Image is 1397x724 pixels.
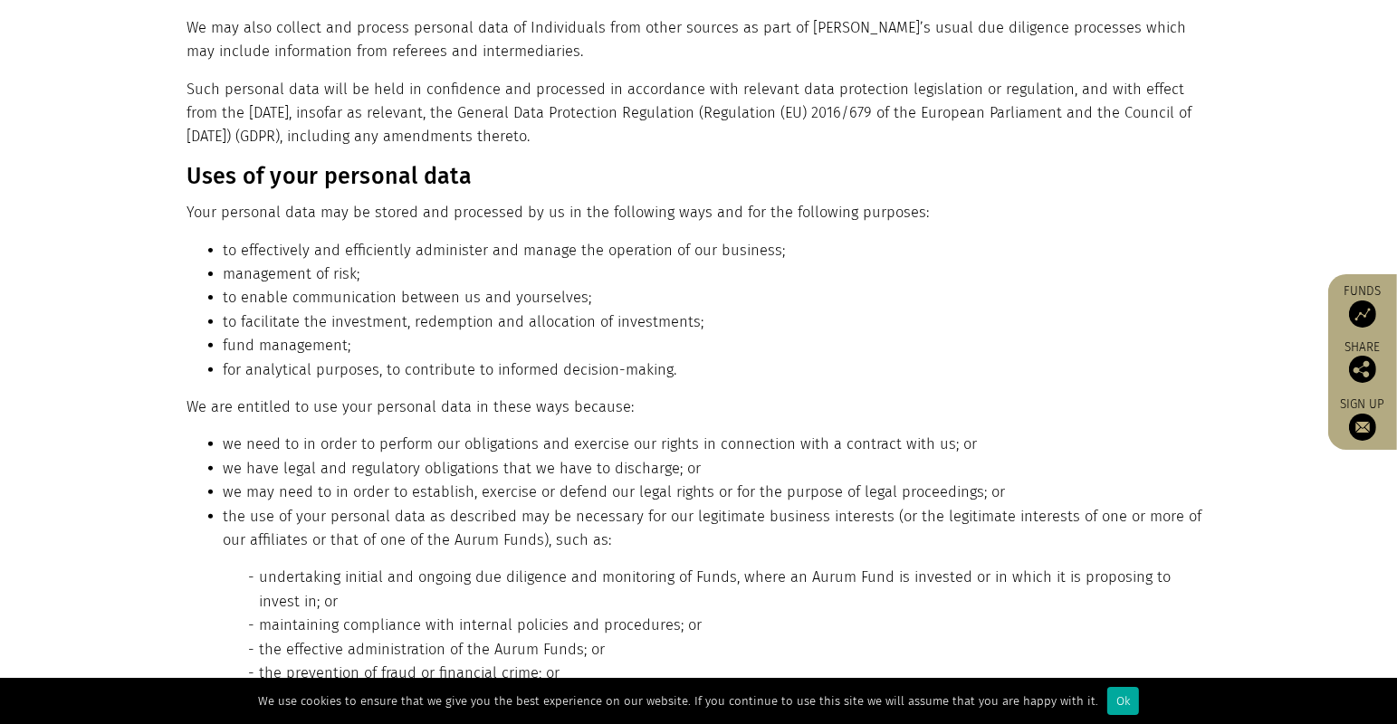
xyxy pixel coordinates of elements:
img: Share this post [1349,356,1376,383]
li: the prevention of fraud or financial crime; or [260,662,1206,685]
div: Ok [1107,687,1139,715]
li: the effective administration of the Aurum Funds; or [260,638,1206,662]
li: to facilitate the investment, redemption and allocation of investments; [224,310,1206,334]
li: to enable communication between us and yourselves; [224,286,1206,310]
p: We are entitled to use your personal data in these ways because: [187,395,1206,419]
li: for analytical purposes, to contribute to informed decision-making. [224,358,1206,382]
img: Sign up to our newsletter [1349,414,1376,441]
a: Sign up [1337,396,1388,441]
li: maintaining compliance with internal policies and procedures; or [260,614,1206,637]
li: to effectively and efficiently administer and manage the operation of our business; [224,239,1206,262]
p: Such personal data will be held in confidence and processed in accordance with relevant data prot... [187,78,1206,149]
a: Funds [1337,283,1388,328]
li: undertaking initial and ongoing due diligence and monitoring of Funds, where an Aurum Fund is inv... [260,566,1206,614]
li: we may need to in order to establish, exercise or defend our legal rights or for the purpose of l... [224,481,1206,504]
li: we have legal and regulatory obligations that we have to discharge; or [224,457,1206,481]
h3: Uses of your personal data [187,163,1206,190]
li: fund management; [224,334,1206,357]
img: Access Funds [1349,300,1376,328]
p: Your personal data may be stored and processed by us in the following ways and for the following ... [187,201,1206,224]
li: management of risk; [224,262,1206,286]
li: the use of your personal data as described may be necessary for our legitimate business interests... [224,505,1206,710]
div: Share [1337,341,1388,383]
li: we need to in order to perform our obligations and exercise our rights in connection with a contr... [224,433,1206,456]
p: We may also collect and process personal data of Individuals from other sources as part of [PERSO... [187,16,1206,64]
